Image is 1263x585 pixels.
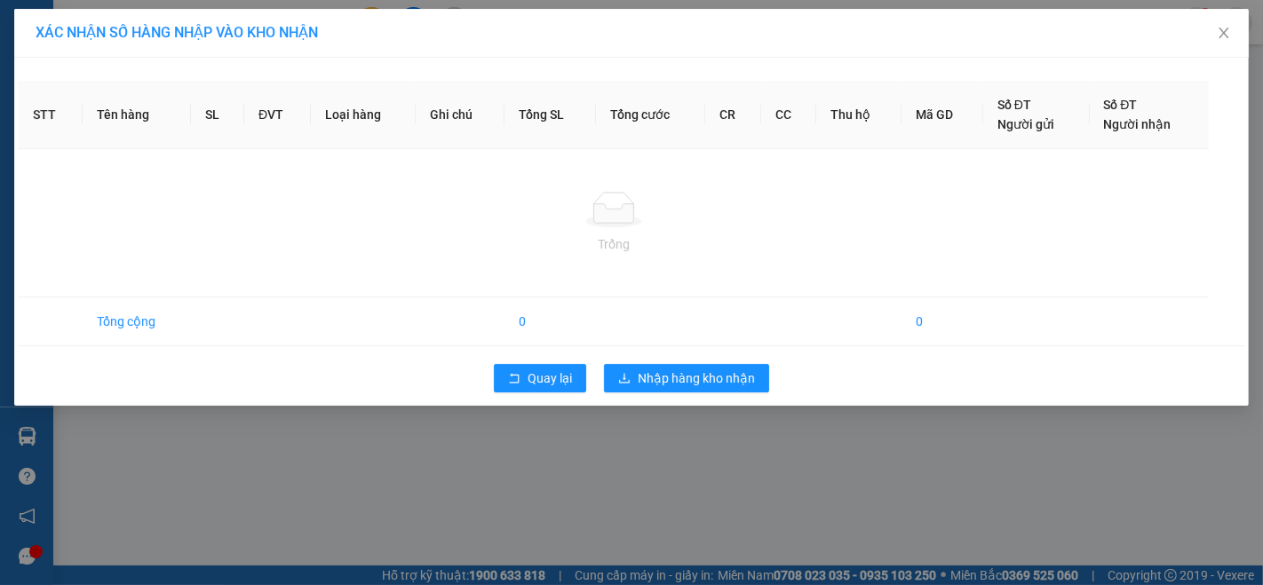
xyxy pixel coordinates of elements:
span: download [618,372,631,386]
span: Nhập hàng kho nhận [638,368,755,388]
span: Người gửi [997,117,1054,131]
td: 0 [902,297,983,346]
th: Ghi chú [416,81,504,149]
th: Tổng SL [504,81,596,149]
span: Số ĐT [997,98,1031,112]
span: Số ĐT [1104,98,1138,112]
span: XÁC NHẬN SỐ HÀNG NHẬP VÀO KHO NHẬN [36,24,318,41]
th: CC [761,81,816,149]
th: SL [191,81,244,149]
th: STT [19,81,83,149]
span: rollback [508,372,520,386]
th: Thu hộ [816,81,902,149]
th: ĐVT [244,81,311,149]
button: rollbackQuay lại [494,364,586,392]
th: Tên hàng [83,81,191,149]
button: downloadNhập hàng kho nhận [604,364,769,392]
span: Người nhận [1104,117,1172,131]
button: Close [1199,9,1249,59]
td: Tổng cộng [83,297,191,346]
th: Tổng cước [596,81,705,149]
th: Mã GD [902,81,983,149]
span: close [1217,26,1231,40]
td: 0 [504,297,596,346]
th: CR [705,81,760,149]
div: Trống [33,234,1195,254]
th: Loại hàng [311,81,416,149]
span: Quay lại [528,368,572,388]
